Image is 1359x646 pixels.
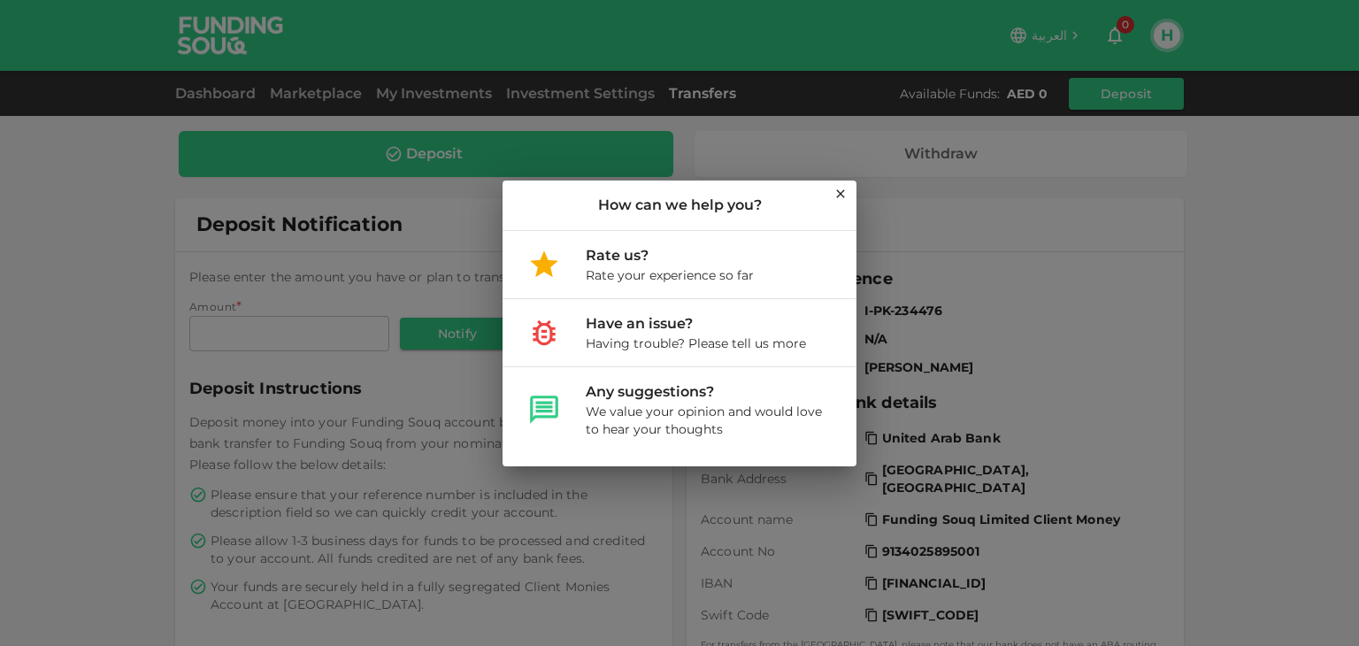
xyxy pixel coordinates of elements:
[586,381,828,403] div: Any suggestions?
[586,266,754,284] div: Rate your experience so far
[586,403,828,438] div: We value your opinion and would love to hear your thoughts
[586,245,754,266] div: Rate us?
[586,335,806,352] div: Having trouble? Please tell us more
[503,181,856,230] div: How can we help you?
[586,313,806,335] div: Have an issue?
